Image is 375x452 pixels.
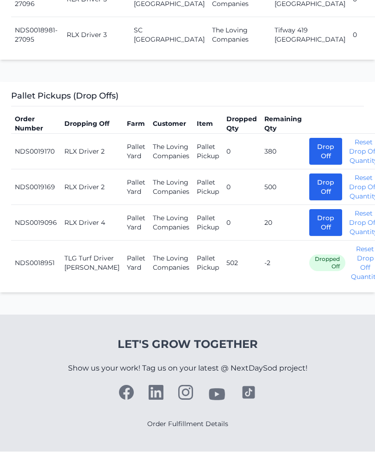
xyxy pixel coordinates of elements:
th: Farm [123,114,149,134]
td: RLX Driver 2 [61,170,123,205]
td: Pallet Yard [123,241,149,286]
a: Order Fulfillment Details [147,420,228,428]
span: Dropped Off [309,255,345,272]
td: NDS0019169 [11,170,61,205]
td: Pallet Pickup [193,241,223,286]
th: Customer [149,114,193,134]
td: 502 [223,241,261,286]
p: Show us your work! Tag us on your latest @ NextDaySod project! [68,352,307,385]
h3: Pallet Pickups (Drop Offs) [11,90,364,107]
td: The Loving Companies [149,205,193,241]
td: 380 [261,134,306,170]
th: Dropped Qty [223,114,261,134]
th: Dropping Off [61,114,123,134]
td: Pallet Yard [123,205,149,241]
td: The Loving Companies [149,170,193,205]
td: Pallet Yard [123,170,149,205]
button: Drop Off [309,174,342,201]
td: RLX Driver 2 [61,134,123,170]
td: The Loving Companies [208,18,271,53]
td: Pallet Pickup [193,134,223,170]
td: Tifway 419 [GEOGRAPHIC_DATA] [271,18,349,53]
td: 20 [261,205,306,241]
td: The Loving Companies [149,241,193,286]
td: RLX Driver 3 [63,18,130,53]
td: Pallet Yard [123,134,149,170]
td: 0 [223,170,261,205]
td: The Loving Companies [149,134,193,170]
button: Drop Off [309,138,342,165]
td: RLX Driver 4 [61,205,123,241]
td: Pallet Pickup [193,205,223,241]
th: Order Number [11,114,61,134]
button: Drop Off [309,210,342,236]
td: 0 [223,205,261,241]
td: NDS0018951 [11,241,61,286]
td: 0 [223,134,261,170]
h4: Let's Grow Together [68,337,307,352]
td: -2 [261,241,306,286]
td: NDS0019096 [11,205,61,241]
td: NDS0019170 [11,134,61,170]
th: Item [193,114,223,134]
th: Remaining Qty [261,114,306,134]
td: NDS0018981-27095 [11,18,63,53]
td: TLG Turf Driver [PERSON_NAME] [61,241,123,286]
td: 500 [261,170,306,205]
td: SC [GEOGRAPHIC_DATA] [130,18,208,53]
td: Pallet Pickup [193,170,223,205]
